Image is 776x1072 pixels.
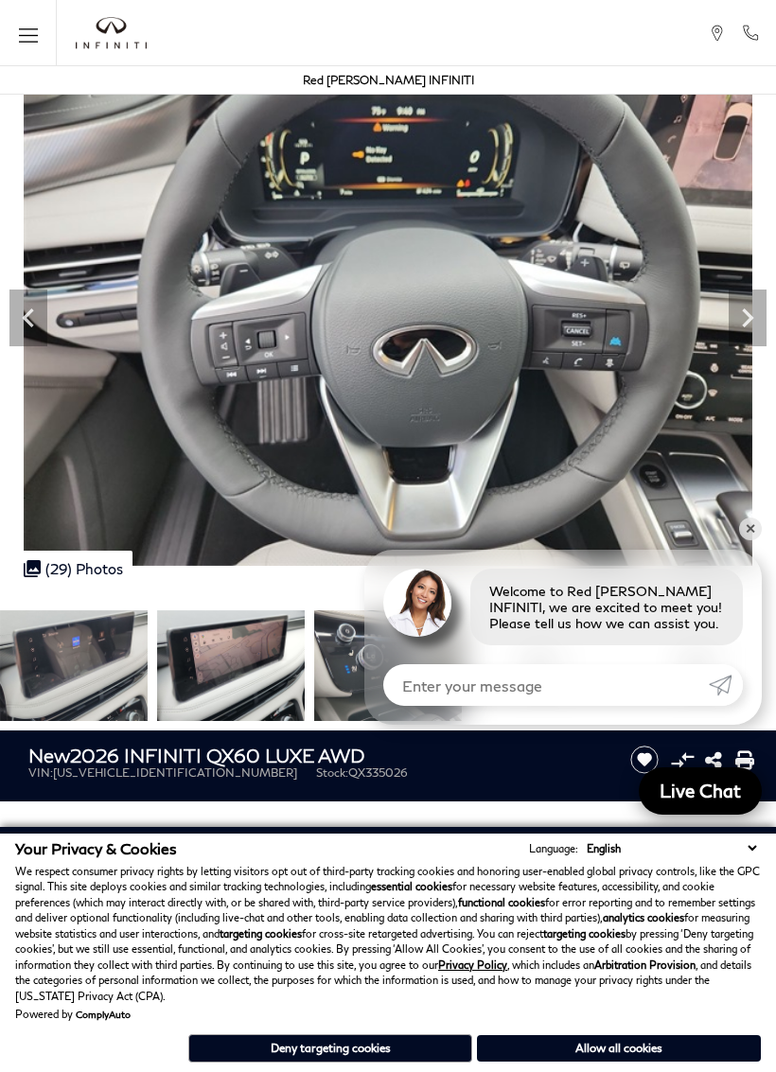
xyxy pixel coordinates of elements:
[28,745,607,765] h1: 2026 INFINITI QX60 LUXE AWD
[76,17,147,49] a: infiniti
[15,1009,131,1020] div: Powered by
[76,1009,131,1020] a: ComplyAuto
[729,290,767,346] div: Next
[188,1034,472,1063] button: Deny targeting cookies
[53,765,297,780] span: [US_VEHICLE_IDENTIFICATION_NUMBER]
[529,843,578,853] div: Language:
[348,765,408,780] span: QX335026
[709,664,743,706] a: Submit
[28,744,70,766] strong: New
[735,748,754,771] a: Print this New 2026 INFINITI QX60 LUXE AWD
[371,880,452,892] strong: essential cookies
[477,1035,761,1062] button: Allow all cookies
[438,958,507,971] a: Privacy Policy
[15,839,177,857] span: Your Privacy & Cookies
[28,765,53,780] span: VIN:
[639,767,762,815] a: Live Chat
[624,745,665,775] button: Save vehicle
[15,864,761,1005] p: We respect consumer privacy rights by letting visitors opt out of third-party tracking cookies an...
[316,765,348,780] span: Stock:
[582,840,761,856] select: Language Select
[470,569,743,645] div: Welcome to Red [PERSON_NAME] INFINITI, we are excited to meet you! Please tell us how we can assi...
[594,958,696,971] strong: Arbitration Provision
[220,927,302,940] strong: targeting cookies
[705,748,722,771] a: Share this New 2026 INFINITI QX60 LUXE AWD
[458,896,545,908] strong: functional cookies
[76,17,147,49] img: INFINITI
[383,569,451,637] img: Agent profile photo
[157,610,305,721] img: New 2026 HARBOR GRAY INFINITI LUXE AWD image 16
[650,779,750,802] span: Live Chat
[543,927,626,940] strong: targeting cookies
[314,610,462,721] img: New 2026 HARBOR GRAY INFINITI LUXE AWD image 17
[303,73,474,87] a: Red [PERSON_NAME] INFINITI
[14,551,132,587] div: (29) Photos
[9,290,47,346] div: Previous
[668,746,697,774] button: Compare Vehicle
[603,911,684,923] strong: analytics cookies
[383,664,709,706] input: Enter your message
